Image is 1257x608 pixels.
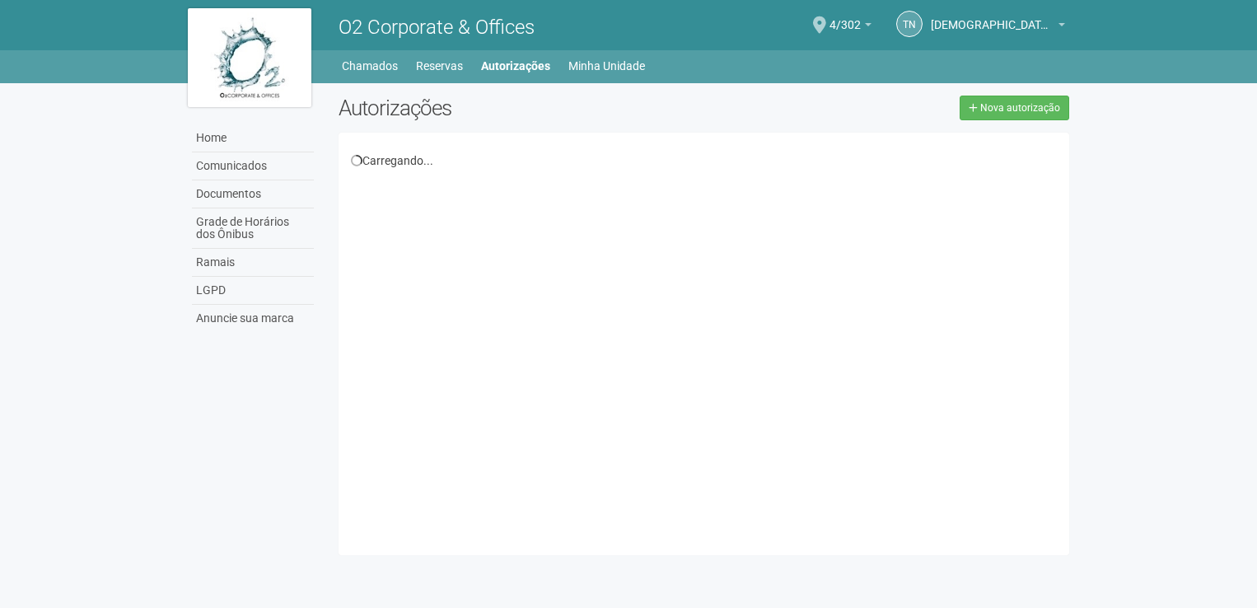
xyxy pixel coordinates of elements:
[829,21,871,34] a: 4/302
[960,96,1069,120] a: Nova autorização
[931,2,1054,31] span: THAIS NOBREGA LUNGUINHO
[896,11,923,37] a: TN
[188,8,311,107] img: logo.jpg
[192,124,314,152] a: Home
[339,16,535,39] span: O2 Corporate & Offices
[192,152,314,180] a: Comunicados
[829,2,861,31] span: 4/302
[416,54,463,77] a: Reservas
[342,54,398,77] a: Chamados
[351,153,1057,168] div: Carregando...
[980,102,1060,114] span: Nova autorização
[192,277,314,305] a: LGPD
[481,54,550,77] a: Autorizações
[931,21,1065,34] a: [DEMOGRAPHIC_DATA][PERSON_NAME] LUNGUINHO
[192,249,314,277] a: Ramais
[192,305,314,332] a: Anuncie sua marca
[192,180,314,208] a: Documentos
[192,208,314,249] a: Grade de Horários dos Ônibus
[568,54,645,77] a: Minha Unidade
[339,96,691,120] h2: Autorizações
